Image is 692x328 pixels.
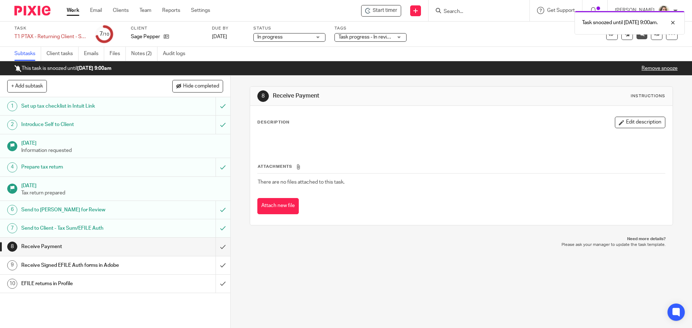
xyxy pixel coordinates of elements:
img: IMG_7896.JPG [658,5,670,17]
a: Team [139,7,151,14]
label: Task [14,26,86,31]
p: Need more details? [257,236,665,242]
a: Subtasks [14,47,41,61]
h1: [DATE] [21,138,223,147]
p: Task snoozed until [DATE] 9:00am. [582,19,658,26]
div: Instructions [631,93,665,99]
a: Clients [113,7,129,14]
a: Work [67,7,79,14]
a: Remove snooze [642,66,678,71]
label: Due by [212,26,244,31]
a: Emails [84,47,104,61]
button: Attach new file [257,198,299,214]
div: 9 [7,260,17,270]
button: + Add subtask [7,80,47,92]
div: Sage Pepper - T1 PTAX - Returning Client - Sole Prop Bus T2125 - 2024 [361,5,401,17]
label: Tags [334,26,407,31]
h1: Introduce Self to Client [21,119,146,130]
span: In progress [257,35,283,40]
span: There are no files attached to this task. [258,180,345,185]
h1: [DATE] [21,180,223,189]
p: Information requested [21,147,223,154]
p: Tax return prepared [21,189,223,197]
span: Task progress - In review (client) + 3 [338,35,418,40]
div: 7 [99,30,109,38]
a: Settings [191,7,210,14]
p: Please ask your manager to update the task template. [257,242,665,248]
div: 2 [7,120,17,130]
h1: Receive Signed EFILE Auth forms in Adobe [21,260,146,271]
img: Pixie [14,6,50,15]
h1: Prepare tax return [21,162,146,172]
label: Status [253,26,325,31]
h1: Set up tax checklist in Intuit Link [21,101,146,112]
div: 4 [7,162,17,172]
a: Reports [162,7,180,14]
div: 10 [7,279,17,289]
button: Edit description [615,117,665,128]
button: Hide completed [172,80,223,92]
small: /10 [103,32,109,36]
h1: Send to [PERSON_NAME] for Review [21,205,146,215]
span: Hide completed [183,84,219,89]
a: Client tasks [46,47,79,61]
span: [DATE] [212,34,227,39]
a: Files [110,47,126,61]
p: Description [257,120,289,125]
p: This task is snoozed until [14,65,111,72]
div: 8 [7,242,17,252]
h1: Receive Payment [21,241,146,252]
a: Audit logs [163,47,191,61]
div: T1 PTAX - Returning Client - Sole Prop Bus T2125 - 2024 [14,33,86,40]
div: 8 [257,90,269,102]
h1: Receive Payment [273,92,477,100]
div: 1 [7,101,17,111]
span: Attachments [258,165,292,169]
p: Sage Pepper [131,33,160,40]
a: Email [90,7,102,14]
h1: EFILE returns in Profile [21,278,146,289]
div: 7 [7,223,17,233]
div: 6 [7,205,17,215]
a: Notes (2) [131,47,158,61]
label: Client [131,26,203,31]
b: [DATE] 9:00am [77,66,111,71]
h1: Send to Client - Tax Sum/EFILE Auth [21,223,146,234]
